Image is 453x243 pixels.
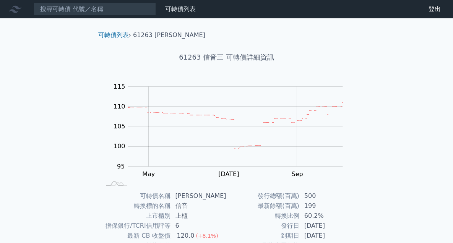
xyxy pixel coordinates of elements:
[300,211,352,221] td: 60.2%
[98,31,129,39] a: 可轉債列表
[300,191,352,201] td: 500
[227,221,300,231] td: 發行日
[114,143,125,150] tspan: 100
[415,206,453,243] div: 聊天小工具
[101,201,171,211] td: 轉換標的名稱
[422,3,447,15] a: 登出
[196,233,218,239] span: (+8.1%)
[300,201,352,211] td: 199
[114,83,125,90] tspan: 115
[227,211,300,221] td: 轉換比例
[171,191,227,201] td: [PERSON_NAME]
[110,83,354,178] g: Chart
[101,231,171,241] td: 最新 CB 收盤價
[114,102,125,110] tspan: 110
[114,123,125,130] tspan: 105
[227,231,300,241] td: 到期日
[133,31,205,40] li: 61263 [PERSON_NAME]
[415,206,453,243] iframe: Chat Widget
[142,170,155,178] tspan: May
[117,162,125,170] tspan: 95
[101,211,171,221] td: 上市櫃別
[101,221,171,231] td: 擔保銀行/TCRI信用評等
[92,52,361,63] h1: 61263 信音三 可轉債詳細資訊
[98,31,131,40] li: ›
[165,5,196,13] a: 可轉債列表
[219,170,239,178] tspan: [DATE]
[34,3,156,16] input: 搜尋可轉債 代號／名稱
[171,201,227,211] td: 信音
[300,221,352,231] td: [DATE]
[171,221,227,231] td: 6
[101,191,171,201] td: 可轉債名稱
[227,201,300,211] td: 最新餘額(百萬)
[227,191,300,201] td: 發行總額(百萬)
[171,211,227,221] td: 上櫃
[300,231,352,241] td: [DATE]
[175,231,196,240] div: 120.0
[292,170,303,178] tspan: Sep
